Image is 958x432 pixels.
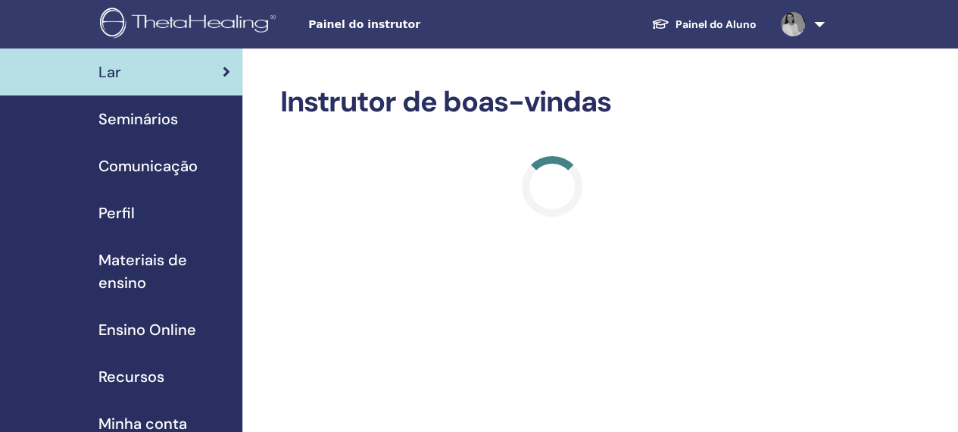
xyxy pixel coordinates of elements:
img: graduation-cap-white.svg [651,17,669,30]
a: Painel do Aluno [639,11,769,39]
h2: Instrutor de boas-vindas [280,85,825,120]
span: Perfil [98,202,135,224]
span: Lar [98,61,121,83]
img: default.jpg [781,12,805,36]
span: Ensino Online [98,318,196,341]
img: logo.png [100,8,281,42]
span: Comunicação [98,155,198,177]
span: Seminários [98,108,178,130]
span: Recursos [98,365,164,388]
span: Painel do instrutor [308,17,535,33]
span: Materiais de ensino [98,249,230,294]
